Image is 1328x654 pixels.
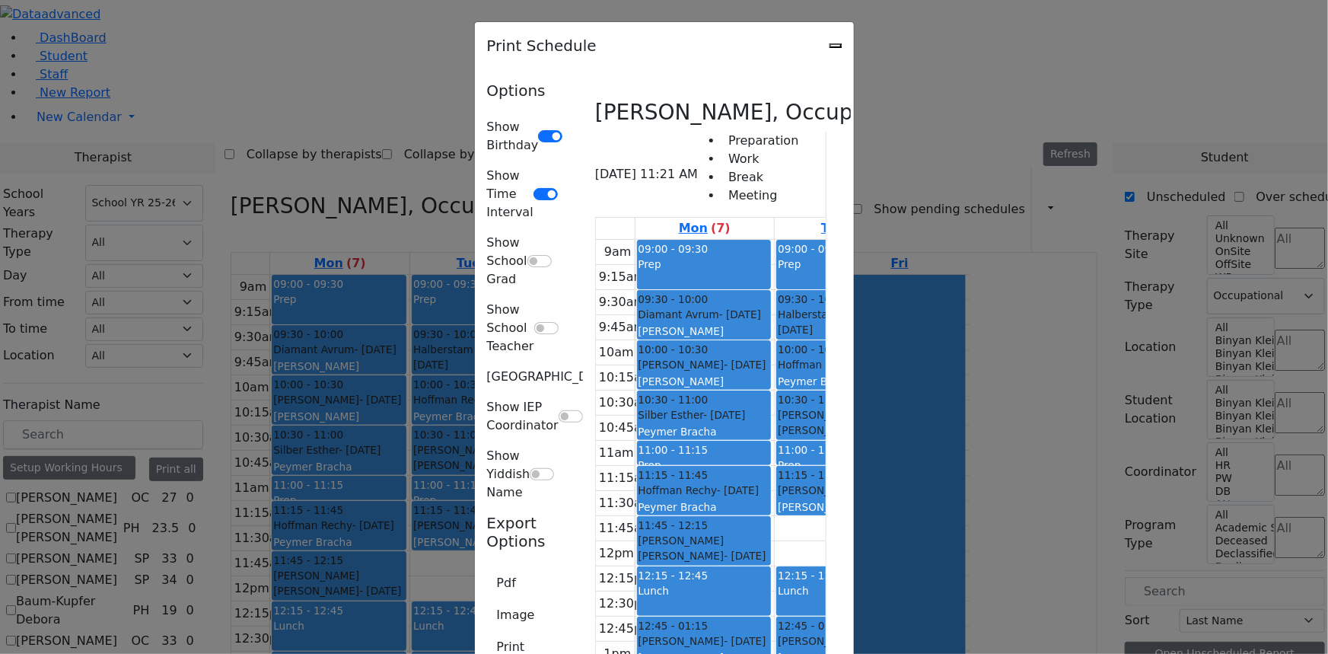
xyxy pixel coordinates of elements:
div: [PERSON_NAME] [639,633,769,649]
span: - [DATE] [724,550,766,562]
div: [PERSON_NAME] [639,357,769,372]
div: 11am [596,444,637,462]
div: [PERSON_NAME] [778,483,909,498]
label: Show IEP Coordinator [487,398,559,435]
button: Image [487,601,545,630]
span: 11:45 - 12:15 [639,518,709,533]
span: - [DATE] [724,635,766,647]
h3: [PERSON_NAME], Occupational [595,100,925,126]
div: 10:30am [596,394,657,412]
span: 10:30 - 11:00 [639,392,709,407]
div: [PERSON_NAME] [778,499,909,515]
span: 11:15 - 11:45 [639,467,709,483]
div: 10:15am [596,368,657,387]
span: [DATE] 11:21 AM [595,165,698,183]
div: [PERSON_NAME] [PERSON_NAME] [778,407,909,439]
div: 9:45am [596,318,648,337]
span: 09:30 - 10:00 [639,292,709,307]
div: Prep [639,257,769,272]
div: 11:30am [596,494,657,512]
div: 10:45am [596,419,657,437]
li: Meeting [722,187,798,205]
label: Show Birthday [487,118,539,155]
label: Show School Teacher [487,301,534,356]
span: 12:45 - 01:15 [778,618,848,633]
label: (7) [711,219,731,238]
span: 12:15 - 12:45 [639,569,709,582]
div: [PERSON_NAME] [639,324,769,339]
div: Lunch [778,583,909,598]
a: September 2, 2025 [818,218,871,239]
div: Hoffman Rechy [778,357,909,372]
h5: Export Options [487,514,562,550]
span: 10:00 - 10:30 [639,342,709,357]
div: Prep [778,458,909,473]
div: Halberstam Bruche [778,307,909,338]
div: 11:45am [596,519,657,538]
li: Work [722,150,798,168]
div: 12:15pm [596,569,657,588]
h5: Options [487,81,562,100]
div: Prep [778,257,909,272]
div: Prep [639,458,769,473]
div: 9:30am [596,293,648,311]
div: 12pm [596,544,637,563]
div: 10am [596,343,637,362]
button: Pdf [487,569,526,598]
span: 09:00 - 09:30 [639,243,709,255]
div: 11:15am [596,469,657,487]
div: Hoffman Rechy [639,483,769,498]
div: [PERSON_NAME] [639,374,769,389]
span: 10:30 - 11:00 [778,392,848,407]
div: Peymer Bracha [639,499,769,515]
span: 11:15 - 11:45 [778,467,848,483]
div: Lunch [639,583,769,598]
span: - [DATE] [703,409,745,421]
span: 09:30 - 10:00 [778,292,848,307]
div: 12:45pm [596,620,657,638]
div: [PERSON_NAME] [778,633,909,649]
label: Show School Grad [487,234,527,289]
div: Diamant Avrum [639,307,769,322]
h5: Print Schedule [487,34,597,57]
span: 12:15 - 12:45 [778,569,848,582]
div: 9am [601,243,635,261]
span: - [DATE] [719,308,761,321]
span: - [DATE] [724,359,766,371]
span: 12:45 - 01:15 [639,618,709,633]
div: [PERSON_NAME] [PERSON_NAME] [639,533,769,564]
span: 11:00 - 11:15 [778,444,848,456]
div: Peymer Bracha [639,424,769,439]
span: 09:00 - 09:30 [778,243,848,255]
label: Show Time Interval [487,167,533,222]
div: Peymer Bracha [778,374,909,389]
a: September 1, 2025 [676,218,734,239]
div: 12:30pm [596,595,657,613]
span: 10:00 - 10:30 [778,342,848,357]
li: Preparation [722,132,798,150]
div: Silber Esther [639,407,769,423]
div: 9:15am [596,268,648,286]
span: 11:00 - 11:15 [639,444,709,456]
button: Close [830,43,842,48]
label: Show Yiddish Name [487,447,530,502]
label: [GEOGRAPHIC_DATA] [487,368,615,386]
li: Break [722,168,798,187]
span: - [DATE] [717,484,759,496]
